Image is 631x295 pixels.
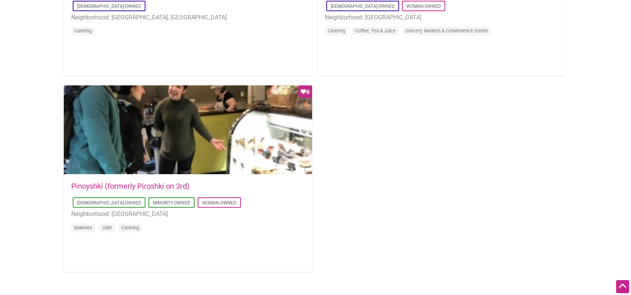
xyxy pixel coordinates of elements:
[331,4,395,9] a: [DEMOGRAPHIC_DATA]-Owned
[71,182,189,191] a: Pinoyshki (formerly Piroshki on 3rd)
[122,225,139,230] a: Catering
[202,200,236,205] a: Woman-Owned
[77,4,141,9] a: [DEMOGRAPHIC_DATA]-Owned
[328,28,345,34] a: Catering
[71,13,305,22] li: Neighborhood: [GEOGRAPHIC_DATA], [GEOGRAPHIC_DATA]
[325,13,558,22] li: Neighborhood: [GEOGRAPHIC_DATA]
[355,28,396,34] a: Coffee, Tea & Juice
[77,200,141,205] a: [DEMOGRAPHIC_DATA]-Owned
[616,280,629,293] div: Scroll Back to Top
[74,28,92,34] a: Catering
[74,225,92,230] a: Bakeries
[153,200,190,205] a: Minority-Owned
[71,209,305,219] li: Neighborhood: [GEOGRAPHIC_DATA]
[405,28,488,34] a: Grocery, Markets & Convenience Stores
[406,4,441,9] a: Woman-Owned
[102,225,112,230] a: Cafe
